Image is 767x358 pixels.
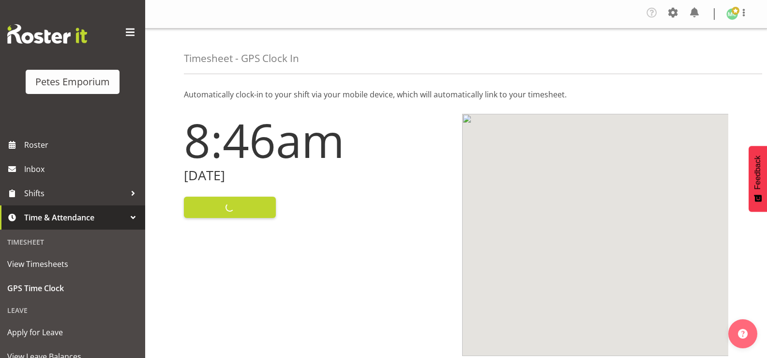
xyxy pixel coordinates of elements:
[184,168,451,183] h2: [DATE]
[2,320,143,344] a: Apply for Leave
[24,186,126,201] span: Shifts
[7,24,87,44] img: Rosterit website logo
[7,281,138,296] span: GPS Time Clock
[7,257,138,271] span: View Timesheets
[2,300,143,320] div: Leave
[2,232,143,252] div: Timesheet
[726,8,738,20] img: melissa-cowen2635.jpg
[749,146,767,212] button: Feedback - Show survey
[184,114,451,166] h1: 8:46am
[7,325,138,340] span: Apply for Leave
[2,252,143,276] a: View Timesheets
[24,210,126,225] span: Time & Attendance
[738,329,748,339] img: help-xxl-2.png
[184,53,299,64] h4: Timesheet - GPS Clock In
[753,156,762,189] span: Feedback
[24,138,140,152] span: Roster
[35,75,110,89] div: Petes Emporium
[184,89,728,100] p: Automatically clock-in to your shift via your mobile device, which will automatically link to you...
[24,162,140,176] span: Inbox
[2,276,143,300] a: GPS Time Clock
